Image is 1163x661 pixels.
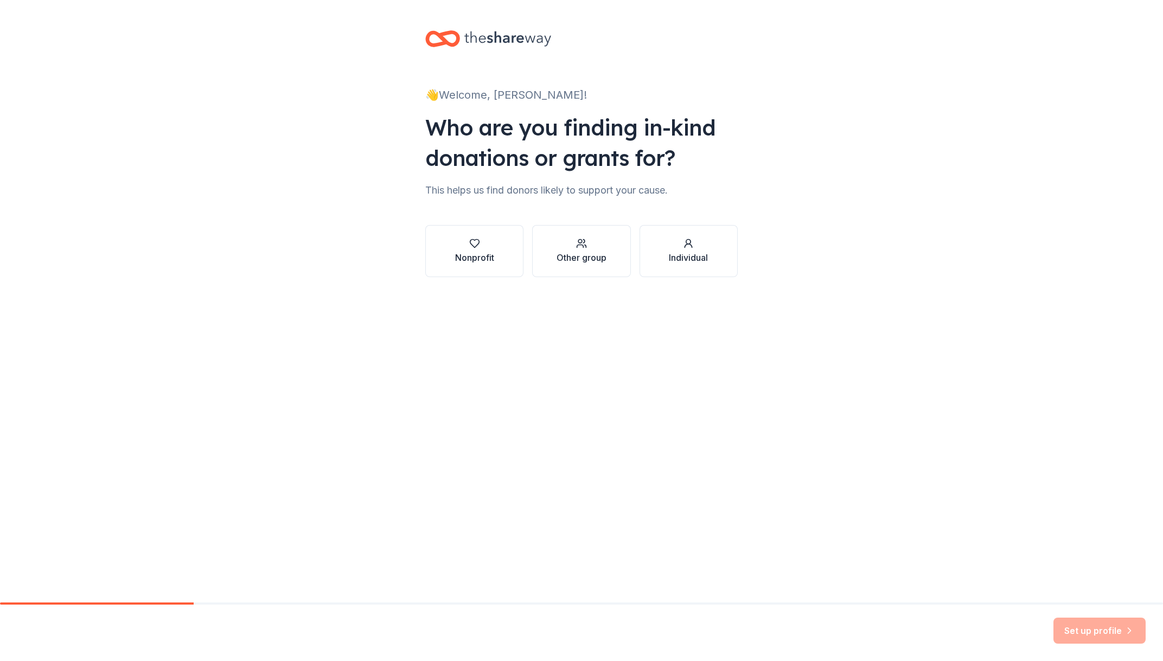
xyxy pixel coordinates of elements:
[640,225,738,277] button: Individual
[455,251,494,264] div: Nonprofit
[425,86,738,104] div: 👋 Welcome, [PERSON_NAME]!
[425,182,738,199] div: This helps us find donors likely to support your cause.
[669,251,708,264] div: Individual
[425,225,523,277] button: Nonprofit
[532,225,630,277] button: Other group
[425,112,738,173] div: Who are you finding in-kind donations or grants for?
[557,251,606,264] div: Other group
